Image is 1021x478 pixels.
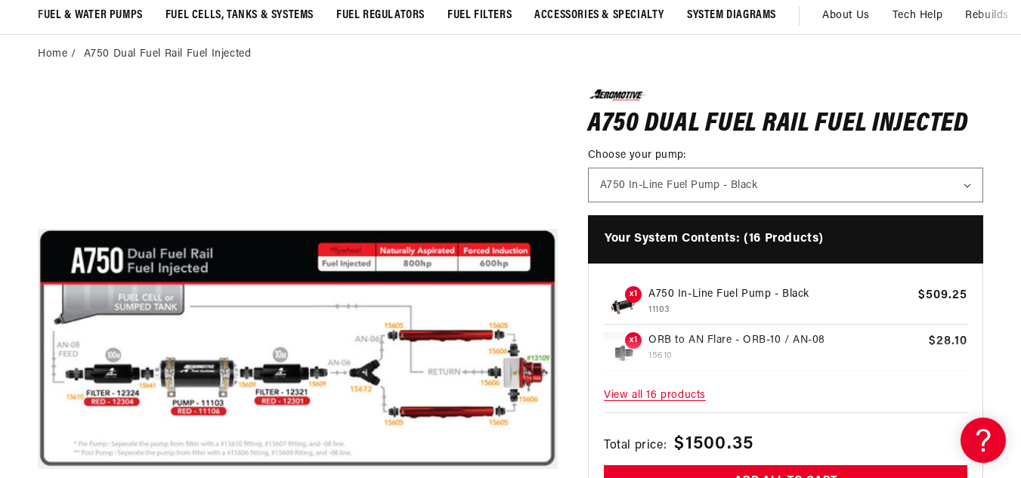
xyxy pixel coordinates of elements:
span: $1500.35 [674,430,753,458]
span: $509.25 [918,286,967,304]
span: Accessories & Specialty [534,8,664,23]
a: Home [38,46,67,63]
a: ORB to AN Flare x1 ORB to AN Flare - ORB-10 / AN-08 15610 $28.10 [604,332,967,371]
span: Tech Help [893,8,942,24]
p: ORB to AN Flare - ORB-10 / AN-08 [648,332,922,349]
a: A750 In-Line Fuel Pump x1 A750 In-Line Fuel Pump - Black 11103 $509.25 [604,286,967,325]
span: Total price: [604,436,667,456]
span: System Diagrams [687,8,776,23]
span: Fuel Regulators [336,8,425,23]
label: Choose your pump: [588,147,983,163]
h4: Your System Contents: (16 Products) [588,215,983,264]
span: x1 [625,286,642,303]
p: A750 In-Line Fuel Pump - Black [648,286,911,303]
span: Fuel Filters [447,8,512,23]
nav: breadcrumbs [38,46,983,63]
span: About Us [822,10,870,21]
span: x1 [625,332,642,349]
span: Rebuilds [965,8,1009,24]
h1: A750 Dual Fuel Rail Fuel Injected [588,113,983,137]
img: A750 In-Line Fuel Pump [604,286,642,324]
span: Fuel & Water Pumps [38,8,143,23]
img: ORB to AN Flare [604,332,642,370]
span: View all 16 products [604,380,967,412]
span: Fuel Cells, Tanks & Systems [166,8,314,23]
li: A750 Dual Fuel Rail Fuel Injected [84,46,252,63]
span: $28.10 [929,332,967,350]
p: 11103 [648,303,911,317]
